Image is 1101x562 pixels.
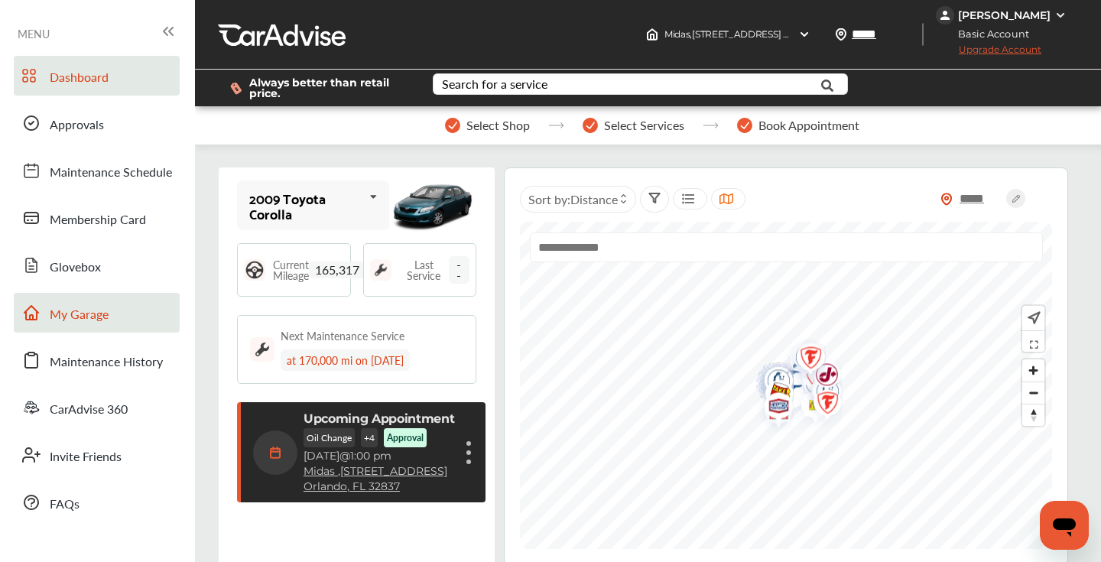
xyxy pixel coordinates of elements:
div: Next Maintenance Service [281,328,404,343]
span: Invite Friends [50,447,122,467]
button: Reset bearing to north [1022,404,1044,426]
button: Zoom out [1022,382,1044,404]
a: Dashboard [14,56,180,96]
span: Glovebox [50,258,101,278]
img: header-divider.bc55588e.svg [922,23,924,46]
img: maintenance_logo [250,337,274,362]
a: FAQs [14,482,180,522]
span: Maintenance Schedule [50,163,172,183]
img: logo-get-spiffy.png [781,336,822,384]
img: stepper-arrow.e24c07c6.svg [703,122,719,128]
img: WGsFRI8htEPBVLJbROoPRyZpYNWhNONpIPPETTm6eUC0GeLEiAAAAAElFTkSuQmCC [1054,9,1067,21]
a: Maintenance Schedule [14,151,180,190]
p: Upcoming Appointment [304,411,455,426]
a: Orlando, FL 32837 [304,480,400,493]
img: jVpblrzwTbfkPYzPPzSLxeg0AAAAASUVORK5CYII= [936,6,954,24]
div: Map marker [785,335,823,385]
img: logo-take5.png [785,335,826,385]
span: Distance [570,190,618,208]
img: stepper-checkmark.b5569197.svg [583,118,598,133]
span: [DATE] [304,449,339,463]
span: Maintenance History [50,352,163,372]
a: Midas ,[STREET_ADDRESS] [304,465,447,478]
div: [PERSON_NAME] [958,8,1051,22]
iframe: Button to launch messaging window [1040,501,1089,550]
img: logo-goodyear.png [778,338,819,383]
span: Approvals [50,115,104,135]
span: Last Service [399,259,449,281]
p: Approval [387,431,424,444]
p: + 4 [361,428,378,447]
a: Maintenance History [14,340,180,380]
a: My Garage [14,293,180,333]
div: Map marker [801,353,840,401]
div: Map marker [778,338,817,383]
img: logo-firestone.png [802,382,843,430]
span: 1:00 pm [350,449,391,463]
div: Map marker [785,336,823,385]
span: Always better than retail price. [249,77,408,99]
div: Map marker [781,336,820,384]
span: Upgrade Account [936,44,1041,63]
a: Membership Card [14,198,180,238]
div: Search for a service [442,78,547,90]
div: Map marker [801,370,839,418]
a: CarAdvise 360 [14,388,180,427]
img: logo-take5.png [754,372,794,421]
span: Book Appointment [758,119,859,132]
span: 165,317 [309,262,365,278]
span: Basic Account [937,26,1041,42]
img: header-home-logo.8d720a4f.svg [646,28,658,41]
img: logo-firestone.png [785,336,826,385]
div: Map marker [802,382,840,430]
img: location_vector.a44bc228.svg [835,28,847,41]
span: Current Mileage [273,259,309,281]
img: logo-aamco.png [753,385,794,433]
canvas: Map [520,222,1052,549]
button: Zoom in [1022,359,1044,382]
span: MENU [18,28,50,40]
span: Dashboard [50,68,109,88]
img: stepper-checkmark.b5569197.svg [445,118,460,133]
span: -- [449,256,469,284]
div: 2009 Toyota Corolla [249,190,363,221]
span: CarAdvise 360 [50,400,128,420]
span: Sort by : [528,190,618,208]
img: steering_logo [244,259,265,281]
span: Select Shop [466,119,530,132]
img: location_vector_orange.38f05af8.svg [940,193,953,206]
div: Map marker [754,372,792,421]
img: stepper-checkmark.b5569197.svg [737,118,752,133]
img: maintenance_logo [370,259,391,281]
img: logo-pepboys.png [801,370,841,418]
a: Invite Friends [14,435,180,475]
img: stepper-arrow.e24c07c6.svg [548,122,564,128]
span: FAQs [50,495,80,515]
span: Zoom out [1022,382,1044,404]
span: My Garage [50,305,109,325]
p: Oil Change [304,428,355,447]
img: recenter.ce011a49.svg [1025,310,1041,326]
span: Midas , [STREET_ADDRESS] Orlando , FL 32837 [664,28,860,40]
div: Map marker [753,385,791,433]
img: logo-get-spiffy.png [753,359,794,408]
img: mobile_5343_st0640_046.jpg [389,173,476,238]
a: Glovebox [14,245,180,285]
img: logo-jiffylube.png [801,353,842,401]
a: Approvals [14,103,180,143]
img: dollor_label_vector.a70140d1.svg [230,82,242,95]
span: Select Services [604,119,684,132]
div: at 170,000 mi on [DATE] [281,349,410,371]
img: calendar-icon.35d1de04.svg [253,430,297,475]
img: header-down-arrow.9dd2ce7d.svg [798,28,810,41]
span: Membership Card [50,210,146,230]
span: @ [339,449,350,463]
img: logo-get-spiffy.png [802,370,843,418]
div: Map marker [753,359,791,408]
